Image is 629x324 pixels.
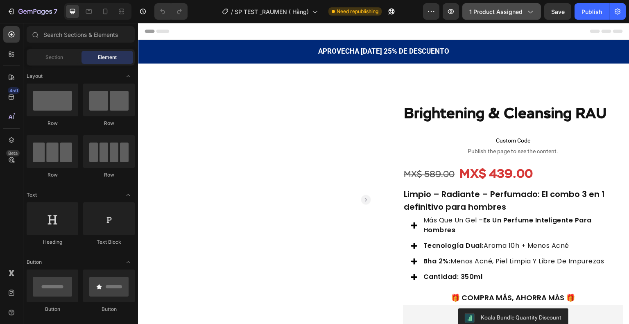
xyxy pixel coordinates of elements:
[83,171,135,179] div: Row
[27,120,78,127] div: Row
[83,120,135,127] div: Row
[320,285,430,305] button: Koala Bundle Quantity Discount
[551,8,565,15] span: Save
[575,3,609,20] button: Publish
[337,8,378,15] span: Need republishing
[27,238,78,246] div: Heading
[54,7,57,16] p: 7
[285,193,454,212] strong: es un perfume inteligente para hombres
[6,150,20,156] div: Beta
[223,172,233,182] button: Carousel Next Arrow
[581,7,602,16] div: Publish
[83,238,135,246] div: Text Block
[285,218,476,228] p: aroma 10h + menos acné
[462,3,541,20] button: 1 product assigned
[154,3,188,20] div: Undo/Redo
[285,249,345,258] strong: cantidad: 350ml
[544,3,571,20] button: Save
[266,165,467,190] strong: Limpio – Radiante – Perfumado: El combo 3 en 1 definitivo para hombres
[265,113,485,122] span: Custom Code
[27,73,43,80] span: Layout
[235,7,309,16] span: SP TEST _RAUMEN ( Hằng)
[27,191,37,199] span: Text
[98,54,117,61] span: Element
[285,233,313,243] strong: bha 2%:
[469,7,523,16] span: 1 product assigned
[313,270,437,280] strong: 🎁 Compra más, ahorra más 🎁
[122,188,135,202] span: Toggle open
[285,233,476,243] p: menos acné, piel limpia y libre de impurezas
[231,7,233,16] span: /
[27,26,135,43] input: Search Sections & Elements
[122,256,135,269] span: Toggle open
[327,290,337,300] img: COGWoM-s-4MDEAE=.png
[265,145,317,158] div: MX$ 589.00
[8,87,20,94] div: 450
[122,70,135,83] span: Toggle open
[27,171,78,179] div: Row
[343,290,424,299] div: Koala Bundle Quantity Discount
[321,143,396,161] div: MX$ 439.00
[27,258,42,266] span: Button
[180,24,311,32] strong: APROVECHA [DATE] 25% DE DESCUENTO
[45,54,63,61] span: Section
[138,23,629,324] iframe: Design area
[285,218,346,227] strong: tecnología dual:
[27,306,78,313] div: Button
[285,193,476,212] p: más que un gel –
[265,81,485,102] h1: Brightening & Cleansing RAU
[265,124,485,132] span: Publish the page to see the content.
[83,306,135,313] div: Button
[3,3,61,20] button: 7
